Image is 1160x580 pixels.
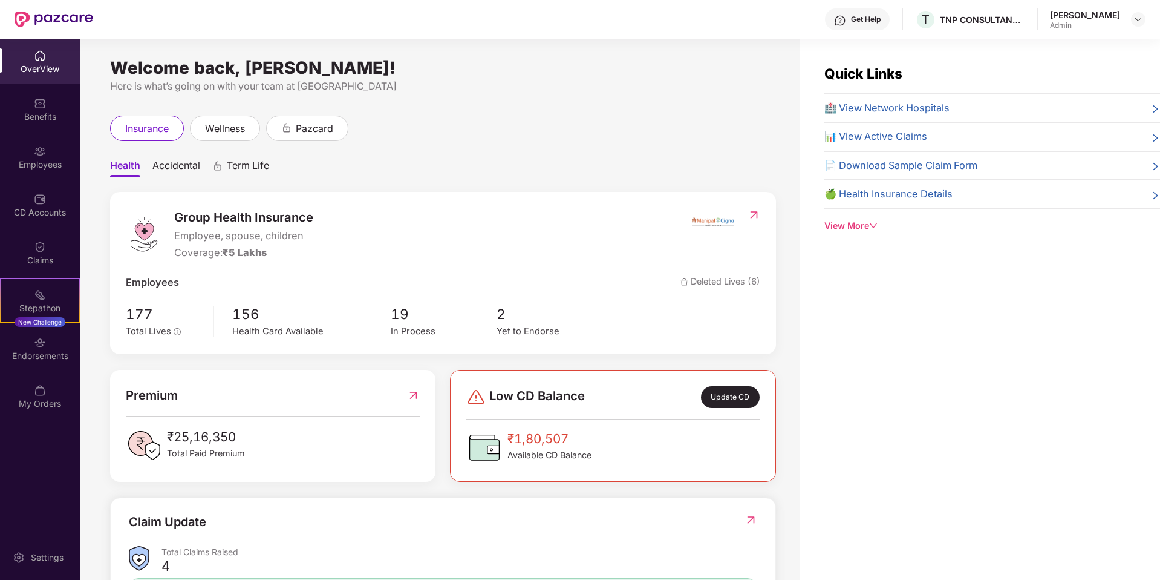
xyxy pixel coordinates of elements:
[15,317,65,327] div: New Challenge
[205,121,245,136] span: wellness
[851,15,881,24] div: Get Help
[391,303,497,325] span: 19
[824,186,953,202] span: 🍏 Health Insurance Details
[680,275,760,291] span: Deleted Lives (6)
[152,159,200,177] span: Accidental
[34,384,46,397] img: svg+xml;base64,PHN2ZyBpZD0iTXlfT3JkZXJzIiBkYXRhLW5hbWU9Ik15IE9yZGVycyIgeG1sbnM9Imh0dHA6Ly93d3cudz...
[296,121,333,136] span: pazcard
[167,427,245,447] span: ₹25,16,350
[126,326,171,337] span: Total Lives
[922,12,930,27] span: T
[126,216,162,252] img: logo
[1150,160,1160,174] span: right
[834,15,846,27] img: svg+xml;base64,PHN2ZyBpZD0iSGVscC0zMngzMiIgeG1sbnM9Imh0dHA6Ly93d3cudzMub3JnLzIwMDAvc3ZnIiB3aWR0aD...
[15,12,93,27] img: New Pazcare Logo
[466,429,503,466] img: CDBalanceIcon
[690,208,735,238] img: insurerIcon
[1133,15,1143,24] img: svg+xml;base64,PHN2ZyBpZD0iRHJvcGRvd24tMzJ4MzIiIHhtbG5zPSJodHRwOi8vd3d3LnczLm9yZy8yMDAwL3N2ZyIgd2...
[34,241,46,253] img: svg+xml;base64,PHN2ZyBpZD0iQ2xhaW0iIHhtbG5zPSJodHRwOi8vd3d3LnczLm9yZy8yMDAwL3N2ZyIgd2lkdGg9IjIwIi...
[281,122,292,133] div: animation
[940,14,1025,25] div: TNP CONSULTANCY PRIVATE LIMITED
[174,228,313,244] span: Employee, spouse, children
[174,328,181,335] span: info-circle
[869,222,878,230] span: down
[125,121,169,136] span: insurance
[1150,131,1160,145] span: right
[466,387,486,407] img: svg+xml;base64,PHN2ZyBpZD0iRGFuZ2VyLTMyeDMyIiB4bWxucz0iaHR0cDovL3d3dy53My5vcmcvMjAwMC9zdmciIHdpZH...
[680,278,688,286] img: deleteIcon
[212,160,223,171] div: animation
[489,386,585,408] span: Low CD Balance
[824,65,902,82] span: Quick Links
[34,337,46,349] img: svg+xml;base64,PHN2ZyBpZD0iRW5kb3JzZW1lbnRzIiB4bWxucz0iaHR0cDovL3d3dy53My5vcmcvMjAwMC9zdmciIHdpZH...
[824,129,927,145] span: 📊 View Active Claims
[167,447,245,460] span: Total Paid Premium
[110,63,776,73] div: Welcome back, [PERSON_NAME]!
[110,79,776,94] div: Here is what’s going on with your team at [GEOGRAPHIC_DATA]
[824,158,977,174] span: 📄 Download Sample Claim Form
[223,246,267,259] span: ₹5 Lakhs
[126,386,178,405] span: Premium
[1050,21,1120,30] div: Admin
[34,193,46,205] img: svg+xml;base64,PHN2ZyBpZD0iQ0RfQWNjb3VudHMiIGRhdGEtbmFtZT0iQ0QgQWNjb3VudHMiIHhtbG5zPSJodHRwOi8vd3...
[126,303,205,325] span: 177
[1,302,79,314] div: Stepathon
[824,219,1160,232] div: View More
[232,303,391,325] span: 156
[1150,189,1160,202] span: right
[748,209,760,221] img: RedirectIcon
[129,513,206,532] div: Claim Update
[701,386,760,408] div: Update CD
[174,208,313,227] span: Group Health Insurance
[824,101,950,116] span: 🏥 View Network Hospitals
[497,325,602,338] div: Yet to Endorse
[126,275,179,291] span: Employees
[34,50,46,62] img: svg+xml;base64,PHN2ZyBpZD0iSG9tZSIgeG1sbnM9Imh0dHA6Ly93d3cudzMub3JnLzIwMDAvc3ZnIiB3aWR0aD0iMjAiIG...
[126,427,162,464] img: PaidPremiumIcon
[34,145,46,157] img: svg+xml;base64,PHN2ZyBpZD0iRW1wbG95ZWVzIiB4bWxucz0iaHR0cDovL3d3dy53My5vcmcvMjAwMC9zdmciIHdpZHRoPS...
[161,546,757,558] div: Total Claims Raised
[1050,9,1120,21] div: [PERSON_NAME]
[232,325,391,338] div: Health Card Available
[13,552,25,564] img: svg+xml;base64,PHN2ZyBpZD0iU2V0dGluZy0yMHgyMCIgeG1sbnM9Imh0dHA6Ly93d3cudzMub3JnLzIwMDAvc3ZnIiB3aW...
[34,289,46,301] img: svg+xml;base64,PHN2ZyB4bWxucz0iaHR0cDovL3d3dy53My5vcmcvMjAwMC9zdmciIHdpZHRoPSIyMSIgaGVpZ2h0PSIyMC...
[34,97,46,110] img: svg+xml;base64,PHN2ZyBpZD0iQmVuZWZpdHMiIHhtbG5zPSJodHRwOi8vd3d3LnczLm9yZy8yMDAwL3N2ZyIgd2lkdGg9Ij...
[507,429,591,449] span: ₹1,80,507
[745,514,757,526] img: RedirectIcon
[227,159,269,177] span: Term Life
[27,552,67,564] div: Settings
[110,159,140,177] span: Health
[174,245,313,261] div: Coverage:
[407,386,420,405] img: RedirectIcon
[391,325,497,338] div: In Process
[161,558,170,575] div: 4
[129,546,149,571] img: ClaimsSummaryIcon
[1150,103,1160,116] span: right
[497,303,602,325] span: 2
[507,449,591,462] span: Available CD Balance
